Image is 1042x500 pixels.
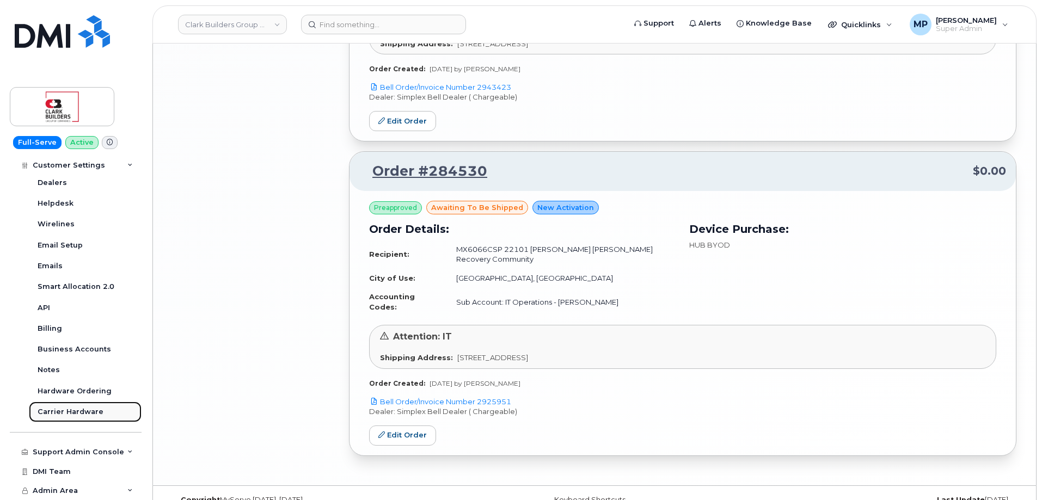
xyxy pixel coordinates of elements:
[914,18,928,31] span: MP
[369,274,415,282] strong: City of Use:
[682,13,729,34] a: Alerts
[689,221,996,237] h3: Device Purchase:
[936,16,997,24] span: [PERSON_NAME]
[698,18,721,29] span: Alerts
[995,453,1034,492] iframe: Messenger Launcher
[369,65,425,73] strong: Order Created:
[457,353,528,362] span: [STREET_ADDRESS]
[369,406,996,417] p: Dealer: Simplex Bell Dealer ( Chargeable)
[446,287,676,316] td: Sub Account: IT Operations - [PERSON_NAME]
[820,14,900,35] div: Quicklinks
[369,250,409,258] strong: Recipient:
[841,20,881,29] span: Quicklinks
[446,269,676,288] td: [GEOGRAPHIC_DATA], [GEOGRAPHIC_DATA]
[746,18,812,29] span: Knowledge Base
[457,39,528,48] span: [STREET_ADDRESS]
[431,202,523,213] span: awaiting to be shipped
[643,18,674,29] span: Support
[627,13,682,34] a: Support
[369,379,425,387] strong: Order Created:
[359,162,487,181] a: Order #284530
[537,202,594,213] span: New Activation
[380,39,453,48] strong: Shipping Address:
[369,397,511,406] a: Bell Order/Invoice Number 2925951
[393,331,452,342] span: Attention: IT
[729,13,819,34] a: Knowledge Base
[902,14,1016,35] div: Michael Partack
[369,425,436,446] a: Edit Order
[301,15,466,34] input: Find something...
[689,240,730,249] span: HUB BYOD
[430,65,520,73] span: [DATE] by [PERSON_NAME]
[380,353,453,362] strong: Shipping Address:
[369,92,996,102] p: Dealer: Simplex Bell Dealer ( Chargeable)
[369,111,436,131] a: Edit Order
[973,163,1006,179] span: $0.00
[369,221,676,237] h3: Order Details:
[374,203,417,213] span: Preapproved
[369,292,415,311] strong: Accounting Codes:
[936,24,997,33] span: Super Admin
[446,240,676,269] td: MX6066CSP 22101 [PERSON_NAME] [PERSON_NAME] Recovery Community
[369,83,511,91] a: Bell Order/Invoice Number 2943423
[178,15,287,34] a: Clark Builders Group of Companies
[430,379,520,387] span: [DATE] by [PERSON_NAME]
